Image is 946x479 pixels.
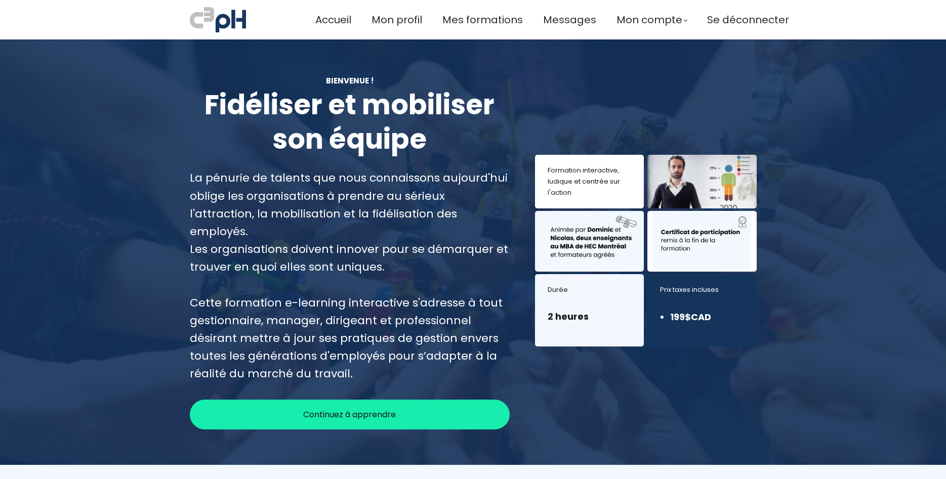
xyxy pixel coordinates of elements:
[707,12,789,28] a: Se déconnecter
[548,165,631,198] div: Formation interactive, ludique et centrée sur l'action
[670,310,711,324] li: 199$CAD
[548,284,631,295] div: Durée
[442,12,523,28] a: Mes formations
[315,12,351,28] a: Accueil
[303,408,396,421] span: Continuez à apprendre
[190,75,510,86] div: BiENVENUE !
[616,12,682,28] span: Mon compte
[548,310,631,323] h3: 2 heures
[190,88,510,156] h1: Fidéliser et mobiliser son équipe
[190,294,510,383] div: Cette formation e-learning interactive s'adresse à tout gestionnaire, manager, dirigeant et profe...
[372,12,422,28] a: Mon profil
[660,284,744,295] div: Prix taxes incluses
[543,12,596,28] a: Messages
[190,169,510,293] div: La pénurie de talents que nous connaissons aujourd'hui oblige les organisations à prendre au séri...
[190,5,246,34] img: a70bc7685e0efc0bd0b04b3506828469.jpeg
